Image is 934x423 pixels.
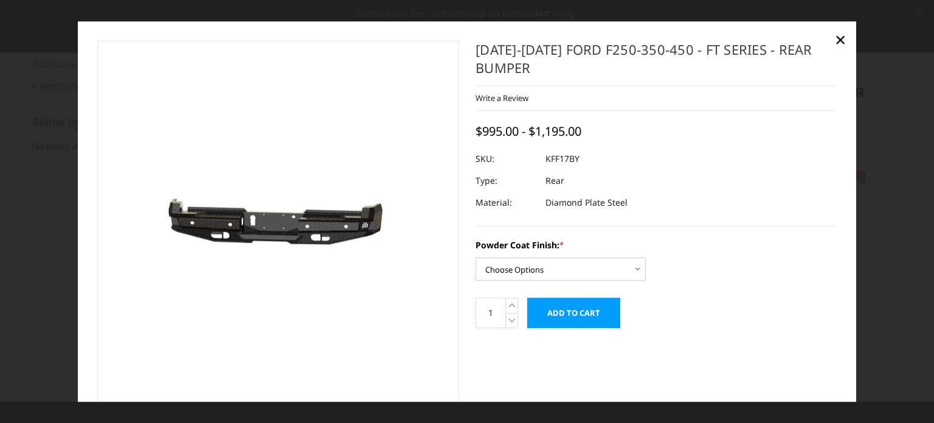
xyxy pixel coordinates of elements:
[831,30,850,49] a: Close
[476,40,837,86] h1: [DATE]-[DATE] Ford F250-350-450 - FT Series - Rear Bumper
[476,170,536,192] dt: Type:
[476,148,536,170] dt: SKU:
[545,170,564,192] dd: Rear
[97,40,459,405] a: 2017-2022 Ford F250-350-450 - FT Series - Rear Bumper
[476,93,528,103] a: Write a Review
[527,298,620,328] input: Add to Cart
[835,26,846,52] span: ×
[476,192,536,214] dt: Material:
[476,239,837,251] label: Powder Coat Finish:
[476,123,581,139] span: $995.00 - $1,195.00
[545,192,628,214] dd: Diamond Plate Steel
[545,148,579,170] dd: KFF17BY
